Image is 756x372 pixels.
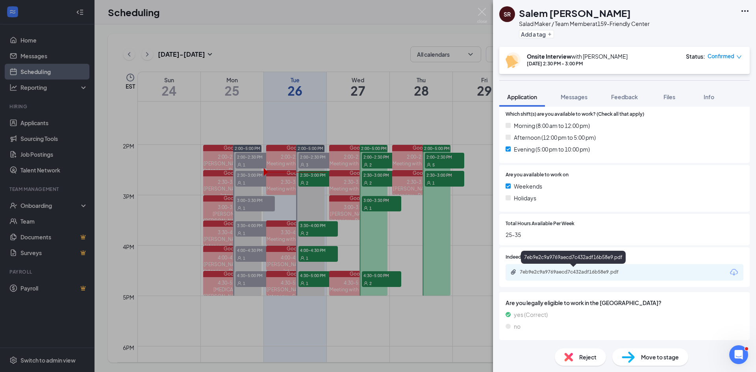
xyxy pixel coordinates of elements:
svg: Ellipses [740,6,750,16]
span: Evening (5:00 pm to 10:00 pm) [514,145,590,154]
span: Holidays [514,194,536,202]
span: Which shift(s) are you available to work? (Check all that apply) [506,111,644,118]
span: no [514,322,521,331]
div: 7eb9e2c9a9769aecd7c432adf16b58e9.pdf [521,251,626,264]
div: [DATE] 2:30 PM - 3:00 PM [527,60,628,67]
span: Weekends [514,182,542,191]
span: Info [704,93,714,100]
svg: Paperclip [510,269,517,275]
button: PlusAdd a tag [519,30,554,38]
span: Feedback [611,93,638,100]
h1: Salem [PERSON_NAME] [519,6,631,20]
div: Salad Maker / Team Member at 159-Friendly Center [519,20,650,28]
span: Are you legally eligible to work in the [GEOGRAPHIC_DATA]? [506,298,743,307]
span: Reject [579,353,597,361]
span: Afternoon (12:00 pm to 5:00 pm) [514,133,596,142]
span: Total Hours Available Per Week [506,220,574,228]
div: 7eb9e2c9a9769aecd7c432adf16b58e9.pdf [520,269,630,275]
span: Are you available to work on [506,171,569,179]
span: Move to stage [641,353,679,361]
div: with [PERSON_NAME] [527,52,628,60]
b: Onsite Interview [527,53,571,60]
span: 25-35 [506,230,743,239]
span: Files [663,93,675,100]
span: down [736,54,742,60]
div: SR [504,10,511,18]
svg: Download [729,268,739,277]
div: Status : [686,52,705,60]
span: Morning (8:00 am to 12:00 pm) [514,121,590,130]
span: Confirmed [708,52,734,60]
span: Indeed Resume [506,254,540,261]
span: Application [507,93,537,100]
span: Messages [561,93,587,100]
svg: Plus [547,32,552,37]
span: yes (Correct) [514,310,548,319]
a: Paperclip7eb9e2c9a9769aecd7c432adf16b58e9.pdf [510,269,638,276]
iframe: Intercom live chat [729,345,748,364]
